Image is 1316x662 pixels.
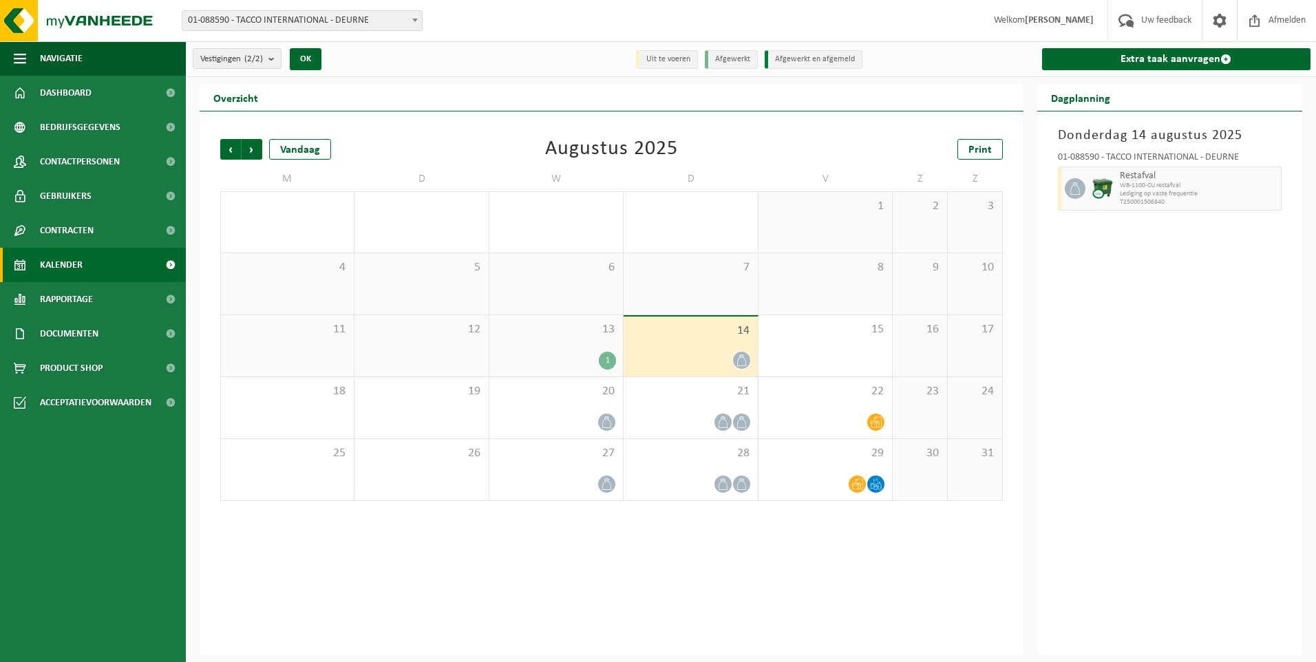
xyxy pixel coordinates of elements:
[40,41,83,76] span: Navigatie
[1037,84,1124,111] h2: Dagplanning
[765,446,885,461] span: 29
[496,446,616,461] span: 27
[40,76,92,110] span: Dashboard
[200,84,272,111] h2: Overzicht
[765,50,862,69] li: Afgewerkt en afgemeld
[40,179,92,213] span: Gebruikers
[900,260,940,275] span: 9
[1120,171,1278,182] span: Restafval
[228,260,347,275] span: 4
[489,167,624,191] td: W
[200,49,263,70] span: Vestigingen
[968,145,992,156] span: Print
[545,139,678,160] div: Augustus 2025
[624,167,758,191] td: D
[957,139,1003,160] a: Print
[40,213,94,248] span: Contracten
[599,352,616,370] div: 1
[955,260,995,275] span: 10
[705,50,758,69] li: Afgewerkt
[228,384,347,399] span: 18
[193,48,282,69] button: Vestigingen(2/2)
[40,385,151,420] span: Acceptatievoorwaarden
[630,384,750,399] span: 21
[955,199,995,214] span: 3
[40,145,120,179] span: Contactpersonen
[955,446,995,461] span: 31
[361,384,481,399] span: 19
[40,317,98,351] span: Documenten
[228,322,347,337] span: 11
[1092,178,1113,199] img: WB-1100-CU
[40,248,83,282] span: Kalender
[220,139,241,160] span: Vorige
[242,139,262,160] span: Volgende
[758,167,893,191] td: V
[765,199,885,214] span: 1
[955,322,995,337] span: 17
[182,11,422,30] span: 01-088590 - TACCO INTERNATIONAL - DEURNE
[354,167,489,191] td: D
[765,384,885,399] span: 22
[1025,15,1094,25] strong: [PERSON_NAME]
[220,167,354,191] td: M
[900,322,940,337] span: 16
[630,446,750,461] span: 28
[1058,125,1282,146] h3: Donderdag 14 augustus 2025
[269,139,331,160] div: Vandaag
[955,384,995,399] span: 24
[1120,182,1278,190] span: WB-1100-CU restafval
[948,167,1003,191] td: Z
[1120,190,1278,198] span: Lediging op vaste frequentie
[361,322,481,337] span: 12
[1042,48,1311,70] a: Extra taak aanvragen
[1120,198,1278,206] span: T250001506840
[496,384,616,399] span: 20
[636,50,698,69] li: Uit te voeren
[1058,153,1282,167] div: 01-088590 - TACCO INTERNATIONAL - DEURNE
[765,260,885,275] span: 8
[900,384,940,399] span: 23
[630,260,750,275] span: 7
[765,322,885,337] span: 15
[361,260,481,275] span: 5
[40,282,93,317] span: Rapportage
[244,54,263,63] count: (2/2)
[40,110,120,145] span: Bedrijfsgegevens
[40,351,103,385] span: Product Shop
[290,48,321,70] button: OK
[496,260,616,275] span: 6
[228,446,347,461] span: 25
[630,323,750,339] span: 14
[900,199,940,214] span: 2
[496,322,616,337] span: 13
[182,10,423,31] span: 01-088590 - TACCO INTERNATIONAL - DEURNE
[361,446,481,461] span: 26
[893,167,948,191] td: Z
[900,446,940,461] span: 30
